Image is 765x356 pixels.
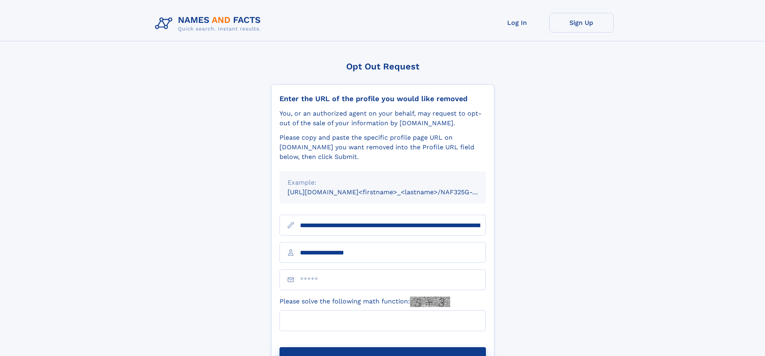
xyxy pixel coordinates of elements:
[279,133,486,162] div: Please copy and paste the specific profile page URL on [DOMAIN_NAME] you want removed into the Pr...
[271,61,494,71] div: Opt Out Request
[279,297,450,307] label: Please solve the following math function:
[279,94,486,103] div: Enter the URL of the profile you would like removed
[152,13,267,35] img: Logo Names and Facts
[288,178,478,187] div: Example:
[549,13,614,33] a: Sign Up
[485,13,549,33] a: Log In
[279,109,486,128] div: You, or an authorized agent on your behalf, may request to opt-out of the sale of your informatio...
[288,188,501,196] small: [URL][DOMAIN_NAME]<firstname>_<lastname>/NAF325G-xxxxxxxx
